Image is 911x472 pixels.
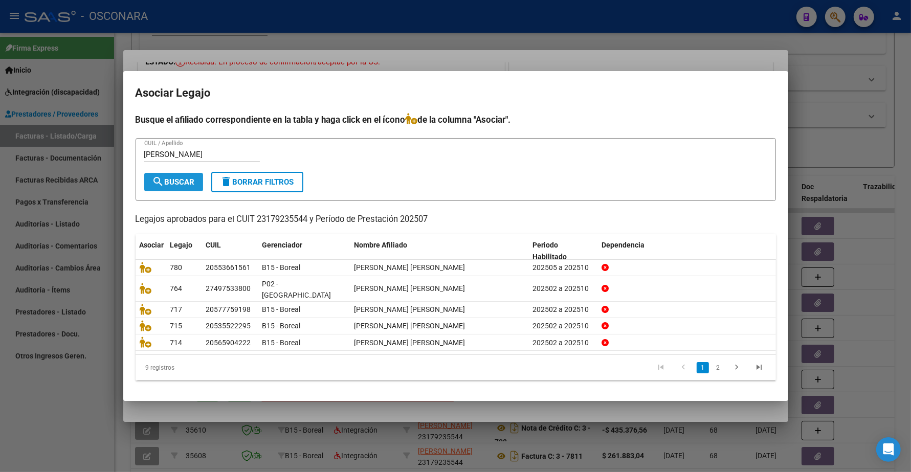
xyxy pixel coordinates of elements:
p: Legajos aprobados para el CUIT 23179235544 y Período de Prestación 202507 [136,213,776,226]
h2: Asociar Legajo [136,83,776,103]
datatable-header-cell: Dependencia [597,234,776,268]
div: Open Intercom Messenger [876,437,901,462]
span: 714 [170,339,183,347]
datatable-header-cell: Nombre Afiliado [350,234,529,268]
div: 20577759198 [206,304,251,316]
span: Legajo [170,241,193,249]
mat-icon: search [152,175,165,188]
div: 202502 a 202510 [532,304,593,316]
span: B15 - Boreal [262,305,301,313]
li: page 2 [710,359,726,376]
span: P02 - [GEOGRAPHIC_DATA] [262,280,331,300]
span: 717 [170,305,183,313]
div: 9 registros [136,355,262,380]
span: 780 [170,263,183,272]
span: CUIL [206,241,221,249]
div: 202502 a 202510 [532,337,593,349]
span: Gerenciador [262,241,303,249]
span: CHAVERO IBAÑEZ SALVADOR IGNACIO [354,305,465,313]
span: Asociar [140,241,164,249]
div: 202502 a 202510 [532,283,593,295]
span: B15 - Boreal [262,339,301,347]
div: 202502 a 202510 [532,320,593,332]
mat-icon: delete [220,175,233,188]
h4: Busque el afiliado correspondiente en la tabla y haga click en el ícono de la columna "Asociar". [136,113,776,126]
button: Buscar [144,173,203,191]
a: go to first page [652,362,671,373]
span: Dependencia [602,241,645,249]
a: go to last page [750,362,769,373]
a: 1 [697,362,709,373]
span: B15 - Boreal [262,263,301,272]
a: go to next page [727,362,747,373]
li: page 1 [695,359,710,376]
datatable-header-cell: Asociar [136,234,166,268]
span: B15 - Boreal [262,322,301,330]
span: Nombre Afiliado [354,241,408,249]
a: go to previous page [674,362,694,373]
span: MARTINEZ BASTIAS JUAN CRUZ [354,322,465,330]
span: Buscar [152,177,195,187]
div: 27497533800 [206,283,251,295]
span: 764 [170,284,183,293]
datatable-header-cell: Gerenciador [258,234,350,268]
div: 202505 a 202510 [532,262,593,274]
div: 20535522295 [206,320,251,332]
span: Periodo Habilitado [532,241,567,261]
span: ARACENA ZARATE CIRO BENJAMIN [354,263,465,272]
datatable-header-cell: CUIL [202,234,258,268]
div: 20553661561 [206,262,251,274]
span: 715 [170,322,183,330]
button: Borrar Filtros [211,172,303,192]
span: OROSCO AGUILERA GAEL FRANCISCO [354,339,465,347]
span: Borrar Filtros [220,177,294,187]
datatable-header-cell: Legajo [166,234,202,268]
a: 2 [712,362,724,373]
span: RODRIGUEZ LUDMILA MAILEN GUADALUPE [354,284,465,293]
datatable-header-cell: Periodo Habilitado [528,234,597,268]
div: 20565904222 [206,337,251,349]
